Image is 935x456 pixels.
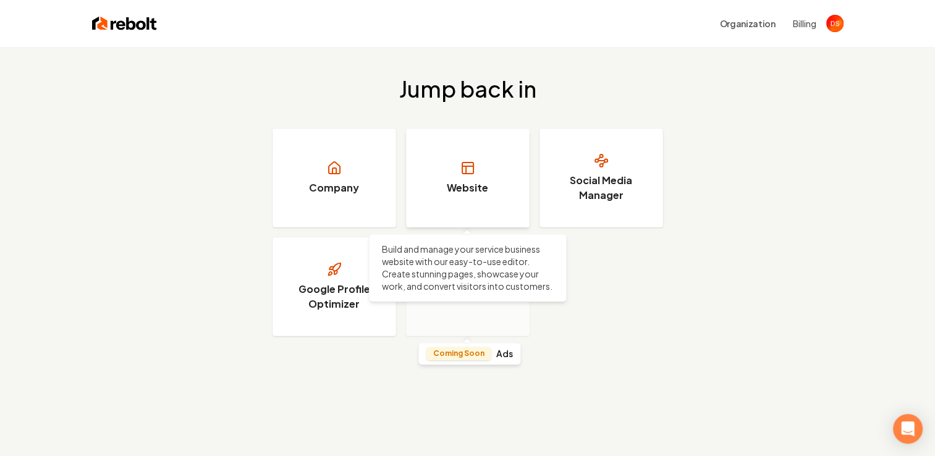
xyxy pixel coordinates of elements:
img: David Sitt [826,15,844,32]
button: Billing [793,17,816,30]
a: Google Profile Optimizer [273,237,396,336]
h3: Social Media Manager [555,173,648,203]
img: Rebolt Logo [92,15,157,32]
p: Coming Soon [433,348,484,358]
button: Organization [713,12,783,35]
p: Build and manage your service business website with our easy-to-use editor. Create stunning pages... [382,243,554,292]
a: Company [273,129,396,227]
div: Open Intercom Messenger [893,414,923,444]
h2: Jump back in [399,77,536,101]
h3: Company [309,180,359,195]
a: Website [406,129,530,227]
h3: Website [447,180,488,195]
h4: Ads [496,349,513,358]
h3: Google Profile Optimizer [288,282,381,311]
a: Social Media Manager [539,129,663,227]
button: Open user button [826,15,844,32]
